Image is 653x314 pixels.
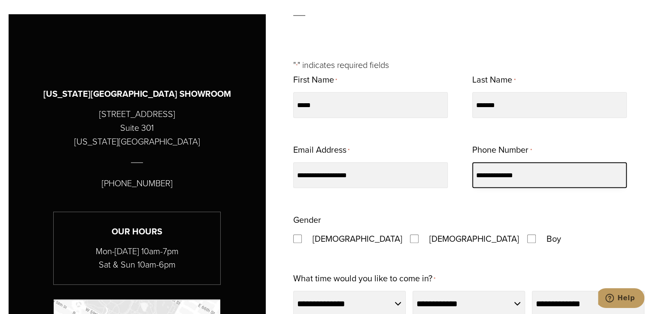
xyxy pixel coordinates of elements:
label: First Name [293,72,337,89]
label: What time would you like to come in? [293,271,435,287]
label: Last Name [472,72,515,89]
h3: [US_STATE][GEOGRAPHIC_DATA] SHOWROOM [43,87,231,101]
label: [DEMOGRAPHIC_DATA] [421,231,524,246]
label: [DEMOGRAPHIC_DATA] [304,231,407,246]
iframe: Opens a widget where you can chat to one of our agents [598,288,644,310]
h3: Our Hours [54,225,220,238]
p: " " indicates required fields [293,58,644,72]
p: [STREET_ADDRESS] Suite 301 [US_STATE][GEOGRAPHIC_DATA] [74,107,200,148]
p: Mon-[DATE] 10am-7pm Sat & Sun 10am-6pm [54,245,220,271]
label: Email Address [293,142,349,159]
legend: Gender [293,212,321,228]
label: Phone Number [472,142,532,159]
label: Boy [538,231,570,246]
p: [PHONE_NUMBER] [102,176,173,190]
